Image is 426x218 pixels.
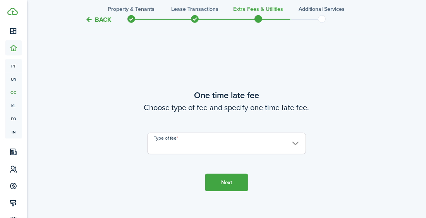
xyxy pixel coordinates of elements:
h3: Additional Services [299,5,345,13]
h3: Extra fees & Utilities [234,5,283,13]
button: Next [205,174,248,191]
img: TenantCloud [7,8,18,15]
h3: Lease Transactions [171,5,218,13]
a: oc [5,86,22,99]
a: in [5,125,22,138]
a: un [5,73,22,86]
button: Back [85,16,111,24]
a: pt [5,59,22,73]
a: eq [5,112,22,125]
wizard-step-header-description: Choose type of fee and specify one time late fee. [64,102,389,113]
wizard-step-header-title: One time late fee [64,89,389,102]
h3: Property & Tenants [108,5,155,13]
a: kl [5,99,22,112]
